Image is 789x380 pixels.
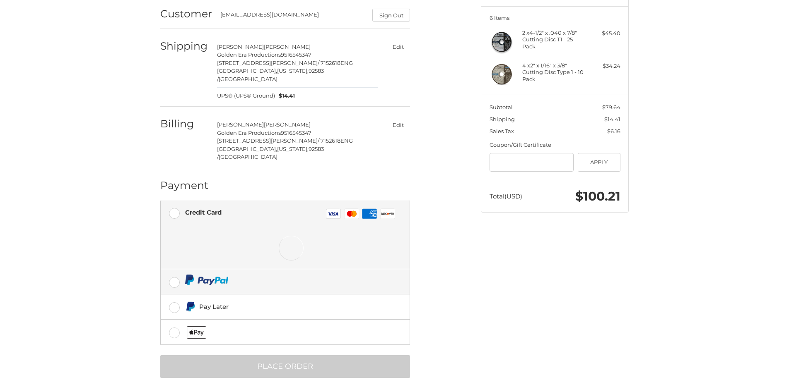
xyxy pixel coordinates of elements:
span: [STREET_ADDRESS][PERSON_NAME] [217,60,318,66]
span: [STREET_ADDRESS][PERSON_NAME] [217,137,318,144]
span: Golden Era Productions [217,51,281,58]
span: Golden Era Productions [217,129,281,136]
div: $34.24 [588,62,620,70]
span: [GEOGRAPHIC_DATA], [217,146,277,152]
h2: Shipping [160,40,209,53]
span: [PERSON_NAME] [217,121,264,128]
input: Gift Certificate or Coupon Code [490,153,574,172]
button: Apply [578,153,620,172]
span: $79.64 [602,104,620,110]
span: $6.16 [607,128,620,134]
h4: 2 x 4-1/2" x .040 x 7/8" Cutting Disc T1 - 25 Pack [522,29,586,50]
h4: 4 x 2" x 1/16" x 3/8" Cutting Disc Type 1 - 10 Pack [522,62,586,82]
span: [PERSON_NAME] [264,121,311,128]
span: [US_STATE], [277,67,309,74]
button: Sign Out [372,9,410,22]
div: [EMAIL_ADDRESS][DOMAIN_NAME] [220,11,364,22]
span: 92583 / [217,67,324,82]
span: UPS® (UPS® Ground) [217,92,275,100]
span: 9516545347 [281,51,311,58]
img: PayPal icon [185,275,229,285]
h2: Payment [160,179,209,192]
button: Edit [386,41,410,53]
div: Credit Card [185,206,222,219]
div: Coupon/Gift Certificate [490,141,620,149]
button: Place Order [160,355,410,378]
span: [GEOGRAPHIC_DATA], [217,67,277,74]
div: $45.40 [588,29,620,38]
span: 9516545347 [281,129,311,136]
span: Total (USD) [490,192,522,200]
span: [PERSON_NAME] [264,43,311,50]
span: Shipping [490,116,515,122]
div: Pay Later [199,300,229,313]
span: [PERSON_NAME] [217,43,264,50]
span: / 7152618ENG [318,60,353,66]
span: $14.41 [275,92,295,100]
span: Sales Tax [490,128,514,134]
span: Subtotal [490,104,513,110]
span: $14.41 [604,116,620,122]
h2: Customer [160,7,212,20]
button: Edit [386,119,410,131]
img: Applepay icon [187,326,206,339]
span: $100.21 [575,189,620,204]
span: [GEOGRAPHIC_DATA] [219,76,277,82]
span: / 7152618ENG [318,137,353,144]
h3: 6 Items [490,14,620,21]
span: [US_STATE], [277,146,309,152]
img: Pay Later icon [185,301,195,312]
span: [GEOGRAPHIC_DATA] [219,153,277,160]
h2: Billing [160,117,209,130]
